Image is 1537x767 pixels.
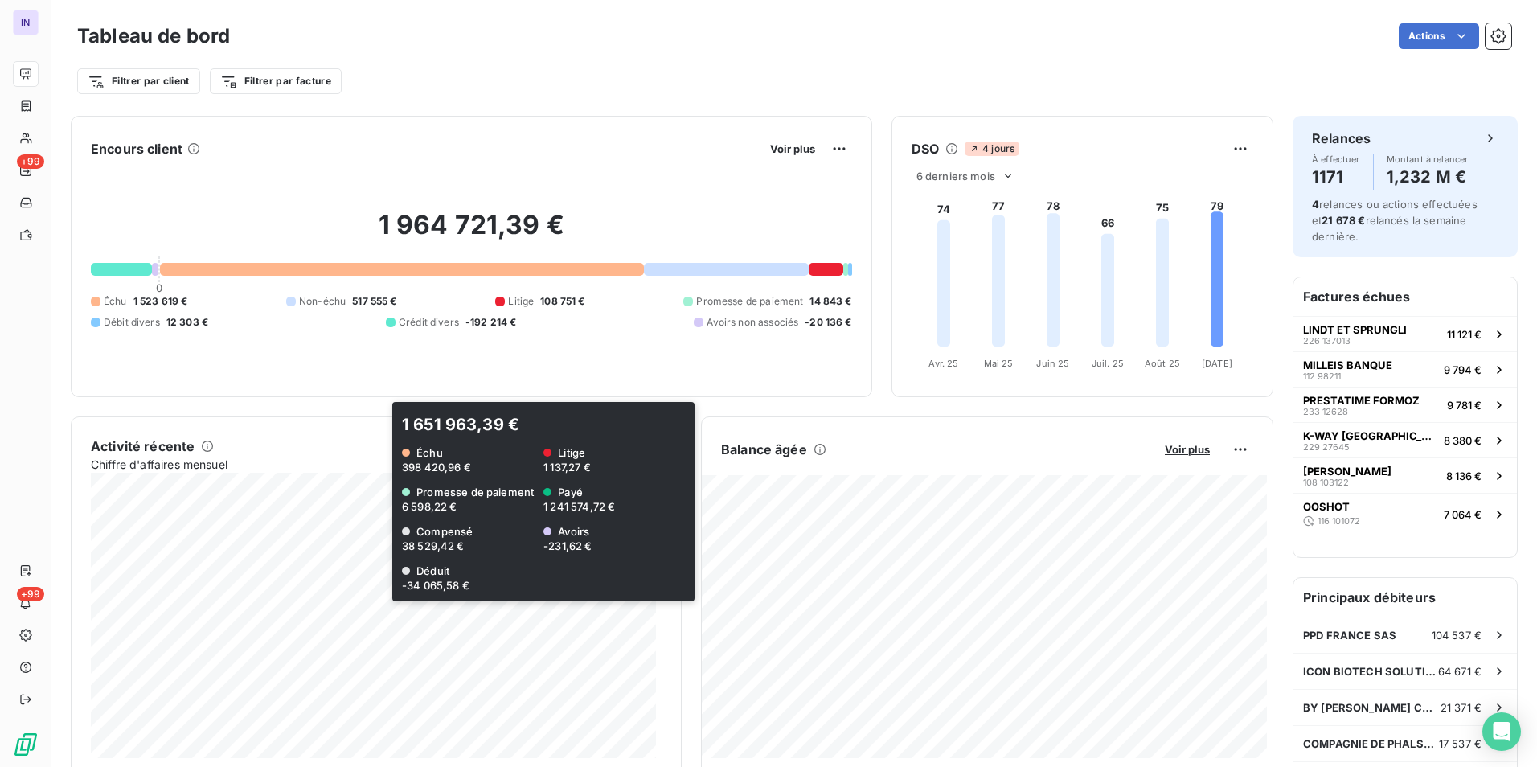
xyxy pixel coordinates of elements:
span: [PERSON_NAME] [1303,465,1391,478]
span: 226 137013 [1303,336,1351,346]
span: Échu [104,294,127,309]
h4: 1,232 M € [1387,164,1469,190]
span: PRESTATIME FORMOZ [1303,394,1420,407]
span: 104 537 € [1432,629,1482,642]
span: 1 523 619 € [133,294,188,309]
h6: Balance âgée [721,440,807,459]
span: relances ou actions effectuées et relancés la semaine dernière. [1312,198,1478,243]
h6: Principaux débiteurs [1293,578,1517,617]
span: K-WAY [GEOGRAPHIC_DATA] [1303,429,1437,442]
div: IN [13,10,39,35]
span: 64 671 € [1438,665,1482,678]
button: Voir plus [765,142,820,156]
button: K-WAY [GEOGRAPHIC_DATA]229 276458 380 € [1293,422,1517,457]
span: Voir plus [770,142,815,155]
h6: Activité récente [91,437,195,456]
span: 8 380 € [1444,434,1482,447]
span: 21 678 € [1322,214,1365,227]
span: Voir plus [1165,443,1210,456]
tspan: Mai 25 [983,358,1013,369]
h4: 1171 [1312,164,1360,190]
span: 11 121 € [1447,328,1482,341]
button: OOSHOT116 1010727 064 € [1293,493,1517,535]
span: COMPAGNIE DE PHALSBOURG [1303,737,1439,750]
button: Filtrer par facture [210,68,342,94]
span: 4 jours [965,142,1019,156]
span: Chiffre d'affaires mensuel [91,456,576,473]
button: Voir plus [582,442,629,457]
button: PRESTATIME FORMOZ233 126289 781 € [1293,387,1517,422]
span: ICON BIOTECH SOLUTION [1303,665,1438,678]
span: Débit divers [104,315,160,330]
span: 229 27645 [1303,442,1350,452]
tspan: Avr. 25 [928,358,958,369]
button: MILLEIS BANQUE112 982119 794 € [1293,351,1517,387]
span: Montant à relancer [1387,154,1469,164]
span: BY [PERSON_NAME] COMPANIES [1303,701,1441,714]
tspan: Août 25 [1145,358,1180,369]
span: 4 [1312,198,1319,211]
span: 116 101072 [1318,516,1360,526]
span: Litige [508,294,534,309]
span: 17 537 € [1439,737,1482,750]
span: 112 98211 [1303,371,1341,381]
button: LINDT ET SPRUNGLI226 13701311 121 € [1293,316,1517,351]
span: 0 [156,281,162,294]
span: MILLEIS BANQUE [1303,359,1392,371]
span: -192 214 € [465,315,517,330]
h2: 1 964 721,39 € [91,209,852,257]
span: Non-échu [299,294,346,309]
span: 14 843 € [809,294,851,309]
h6: Encours client [91,139,182,158]
span: 9 794 € [1444,363,1482,376]
span: PPD FRANCE SAS [1303,629,1396,642]
tspan: [DATE] [1202,358,1232,369]
tspan: Juil. 25 [1092,358,1124,369]
button: Voir plus [1160,442,1215,457]
span: 233 12628 [1303,407,1348,416]
span: Promesse de paiement [696,294,803,309]
span: 9 781 € [1447,399,1482,412]
button: [PERSON_NAME]108 1031228 136 € [1293,457,1517,493]
span: Avoirs non associés [707,315,798,330]
span: 517 555 € [352,294,396,309]
span: 6 derniers mois [916,170,995,183]
span: À effectuer [1312,154,1360,164]
span: LINDT ET SPRUNGLI [1303,323,1407,336]
span: 8 136 € [1446,470,1482,482]
button: Actions [1399,23,1479,49]
tspan: Juin 25 [1036,358,1069,369]
span: 21 371 € [1441,701,1482,714]
span: Voir plus [587,445,625,456]
span: 12 303 € [166,315,208,330]
span: 108 103122 [1303,478,1349,487]
h3: Tableau de bord [77,22,230,51]
span: Crédit divers [399,315,459,330]
span: -20 136 € [805,315,851,330]
button: Filtrer par client [77,68,200,94]
span: +99 [17,587,44,601]
h6: Factures échues [1293,277,1517,316]
h6: DSO [912,139,939,158]
span: 7 064 € [1444,508,1482,521]
span: 108 751 € [540,294,584,309]
h6: Relances [1312,129,1371,148]
span: +99 [17,154,44,169]
div: Open Intercom Messenger [1482,712,1521,751]
span: OOSHOT [1303,500,1350,513]
img: Logo LeanPay [13,732,39,757]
